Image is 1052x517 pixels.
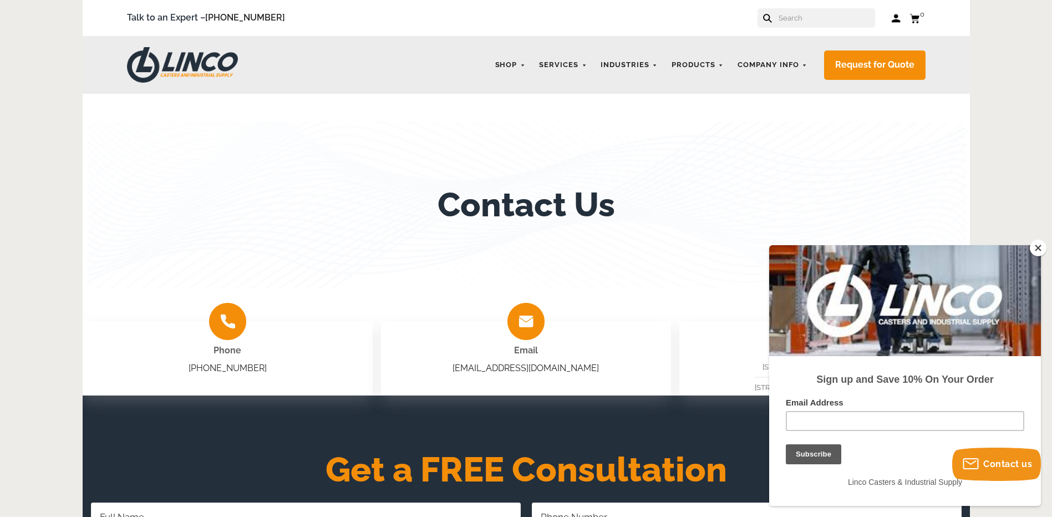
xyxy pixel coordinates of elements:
input: Subscribe [17,199,72,219]
input: Search [777,8,875,28]
a: [PHONE_NUMBER] [189,363,267,373]
a: [PHONE_NUMBER] [205,12,285,23]
a: Log in [892,13,901,24]
button: Close [1030,240,1046,256]
h1: Contact Us [438,185,615,224]
span: Phone [214,345,241,356]
a: Request for Quote [824,50,926,80]
img: group-2009.png [209,303,246,340]
a: 0 [909,11,926,25]
button: Contact us [952,448,1041,481]
a: Industries [595,54,663,76]
img: LINCO CASTERS & INDUSTRIAL SUPPLY [127,47,238,83]
a: Company Info [732,54,813,76]
span: Linco Casters & Industrial Supply [79,232,193,241]
a: Products [666,54,729,76]
a: Shop [490,54,531,76]
span: [STREET_ADDRESS] [GEOGRAPHIC_DATA] [755,383,895,392]
strong: Sign up and Save 10% On Your Order [47,129,224,140]
span: 0 [920,10,924,18]
a: Services [533,54,592,76]
img: group-2008.png [507,303,545,340]
span: [STREET_ADDRESS][PERSON_NAME] [763,363,886,371]
span: Email [514,345,538,356]
span: Talk to an Expert – [127,11,285,26]
label: Email Address [17,153,255,166]
span: Contact us [983,459,1032,469]
h2: Get a FREE Consultation [83,457,970,483]
a: [EMAIL_ADDRESS][DOMAIN_NAME] [453,363,599,373]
